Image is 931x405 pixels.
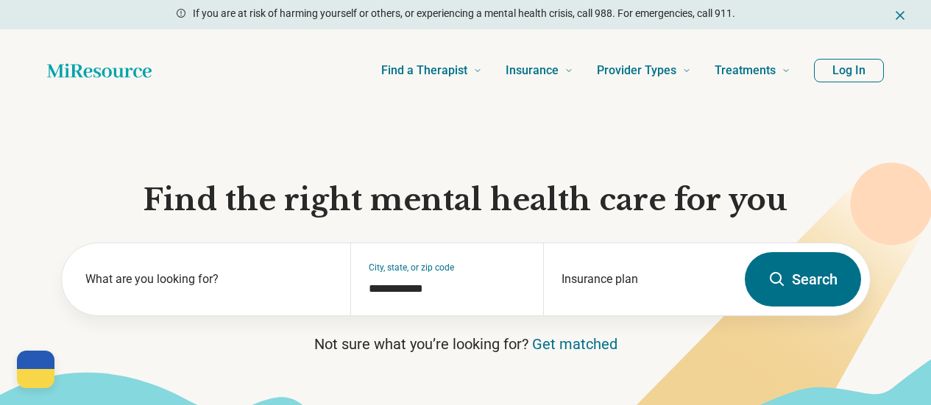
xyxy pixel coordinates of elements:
[506,41,573,100] a: Insurance
[85,270,333,288] label: What are you looking for?
[814,59,884,82] button: Log In
[597,60,676,81] span: Provider Types
[745,252,861,307] button: Search
[381,60,467,81] span: Find a Therapist
[381,41,482,100] a: Find a Therapist
[193,6,735,21] p: If you are at risk of harming yourself or others, or experiencing a mental health crisis, call 98...
[61,181,871,219] h1: Find the right mental health care for you
[715,41,790,100] a: Treatments
[597,41,691,100] a: Provider Types
[61,334,871,354] p: Not sure what you’re looking for?
[893,6,907,24] button: Dismiss
[47,56,152,85] a: Home page
[506,60,559,81] span: Insurance
[715,60,776,81] span: Treatments
[532,335,617,353] a: Get matched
